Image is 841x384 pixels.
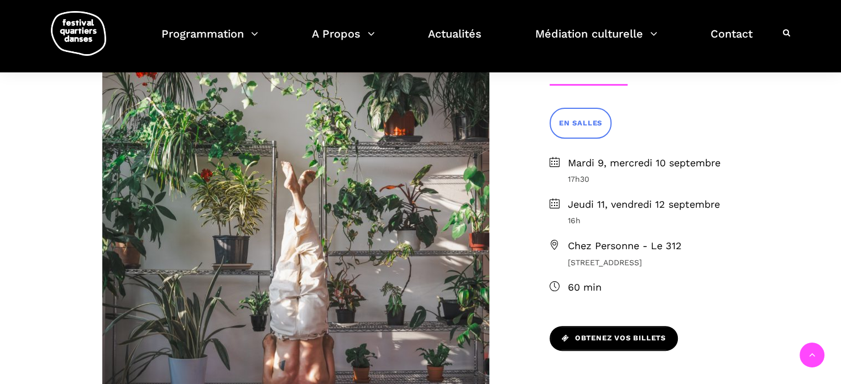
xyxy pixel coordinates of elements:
[568,173,764,185] span: 17h30
[568,280,764,296] span: 60 min
[550,108,612,138] a: EN SALLES
[550,326,678,351] a: Obtenez vos billets
[161,24,258,57] a: Programmation
[711,24,753,57] a: Contact
[51,11,106,56] img: logo-fqd-med
[568,155,764,171] span: Mardi 9, mercredi 10 septembre
[568,214,764,227] span: 16h
[568,238,764,254] span: Chez Personne - Le 312
[535,24,657,57] a: Médiation culturelle
[428,24,482,57] a: Actualités
[559,118,602,129] span: EN SALLES
[568,256,764,269] span: [STREET_ADDRESS]
[562,333,666,344] span: Obtenez vos billets
[568,197,764,213] span: Jeudi 11, vendredi 12 septembre
[312,24,375,57] a: A Propos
